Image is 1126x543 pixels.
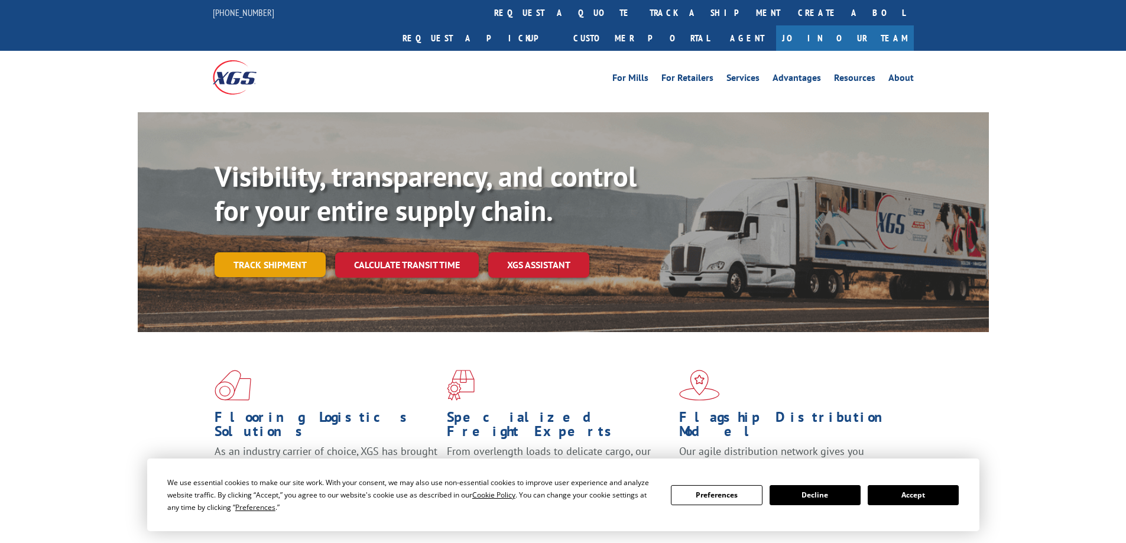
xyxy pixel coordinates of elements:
button: Accept [868,485,959,505]
a: Agent [718,25,776,51]
a: Customer Portal [564,25,718,51]
h1: Flagship Distribution Model [679,410,903,444]
b: Visibility, transparency, and control for your entire supply chain. [215,158,637,229]
span: Our agile distribution network gives you nationwide inventory management on demand. [679,444,897,472]
h1: Specialized Freight Experts [447,410,670,444]
p: From overlength loads to delicate cargo, our experienced staff knows the best way to move your fr... [447,444,670,497]
a: [PHONE_NUMBER] [213,6,274,18]
a: For Retailers [661,73,713,86]
a: About [888,73,914,86]
a: Advantages [773,73,821,86]
div: We use essential cookies to make our site work. With your consent, we may also use non-essential ... [167,476,657,513]
div: Cookie Consent Prompt [147,459,979,531]
span: Preferences [235,502,275,512]
a: Resources [834,73,875,86]
a: XGS ASSISTANT [488,252,589,278]
img: xgs-icon-focused-on-flooring-red [447,370,475,401]
a: Services [726,73,760,86]
a: Join Our Team [776,25,914,51]
button: Decline [770,485,861,505]
span: Cookie Policy [472,490,515,500]
span: As an industry carrier of choice, XGS has brought innovation and dedication to flooring logistics... [215,444,437,486]
button: Preferences [671,485,762,505]
a: Calculate transit time [335,252,479,278]
a: For Mills [612,73,648,86]
img: xgs-icon-total-supply-chain-intelligence-red [215,370,251,401]
img: xgs-icon-flagship-distribution-model-red [679,370,720,401]
a: Track shipment [215,252,326,277]
h1: Flooring Logistics Solutions [215,410,438,444]
a: Request a pickup [394,25,564,51]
